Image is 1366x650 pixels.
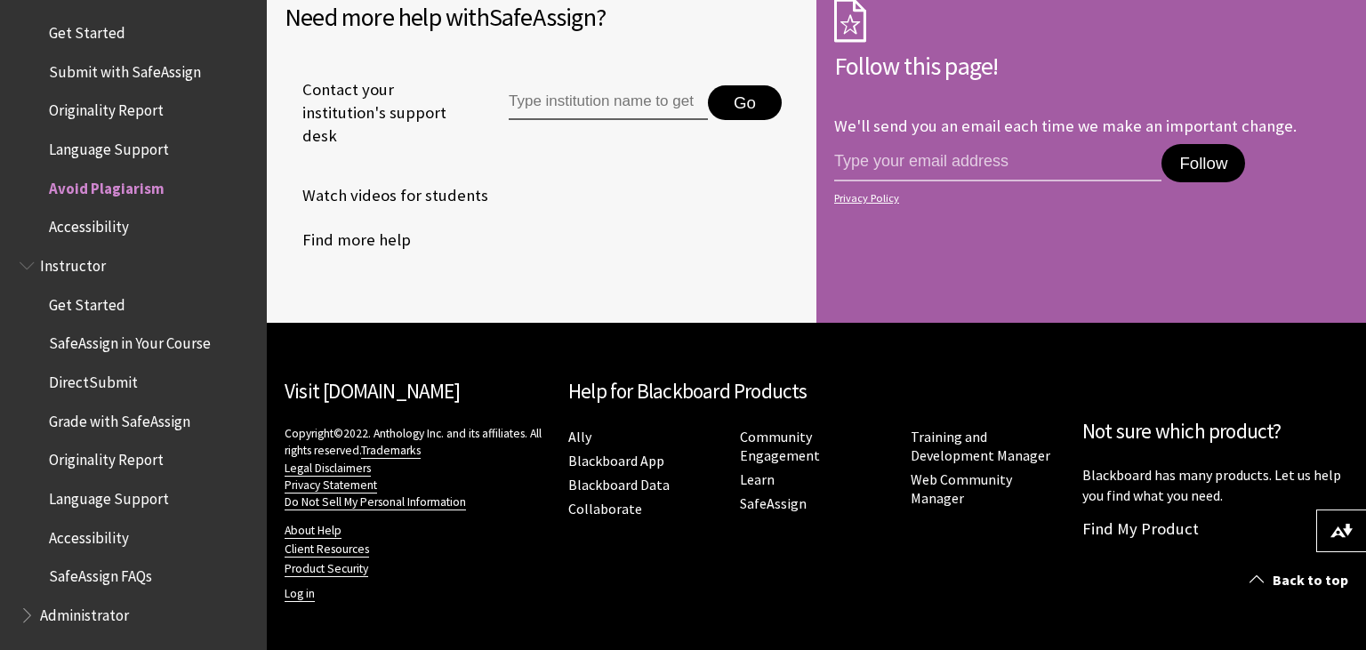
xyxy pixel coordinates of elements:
a: Watch videos for students [285,182,488,209]
span: SafeAssign FAQs [49,562,152,586]
h2: Follow this page! [834,47,1348,84]
a: Learn [740,470,775,489]
span: Accessibility [49,523,129,547]
a: Collaborate [568,500,642,518]
a: Blackboard App [568,452,664,470]
a: Find more help [285,227,411,253]
a: Back to top [1236,564,1366,597]
a: SafeAssign [740,494,807,513]
span: Originality Report [49,96,164,120]
span: Language Support [49,484,169,508]
a: Trademarks [361,443,421,459]
input: email address [834,144,1161,181]
span: Contact your institution's support desk [285,78,468,148]
a: Log in [285,586,315,602]
a: Ally [568,428,591,446]
a: Privacy Policy [834,192,1343,205]
span: SafeAssign in Your Course [49,329,211,353]
a: Client Resources [285,542,369,558]
a: About Help [285,523,341,539]
h2: Help for Blackboard Products [568,376,1065,407]
p: Copyright©2022. Anthology Inc. and its affiliates. All rights reserved. [285,425,550,510]
span: Grade with SafeAssign [49,406,190,430]
span: Avoid Plagiarism [49,173,165,197]
span: Submit with SafeAssign [49,57,201,81]
a: Product Security [285,561,368,577]
button: Go [708,85,782,121]
span: Accessibility [49,213,129,237]
p: Blackboard has many products. Let us help you find what you need. [1082,465,1348,505]
span: SafeAssign [489,1,596,33]
a: Blackboard Data [568,476,670,494]
a: Training and Development Manager [911,428,1050,465]
span: Get Started [49,290,125,314]
h2: Not sure which product? [1082,416,1348,447]
a: Privacy Statement [285,477,377,494]
a: Visit [DOMAIN_NAME] [285,378,460,404]
span: Get Started [49,18,125,42]
a: Legal Disclaimers [285,461,371,477]
span: Instructor [40,251,106,275]
button: Follow [1161,144,1245,183]
p: We'll send you an email each time we make an important change. [834,116,1297,136]
a: Find My Product [1082,518,1199,539]
span: Administrator [40,600,129,624]
a: Do Not Sell My Personal Information [285,494,466,510]
a: Community Engagement [740,428,820,465]
span: Originality Report [49,445,164,469]
span: DirectSubmit [49,367,138,391]
span: Language Support [49,134,169,158]
input: Type institution name to get support [509,85,708,121]
a: Web Community Manager [911,470,1012,508]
